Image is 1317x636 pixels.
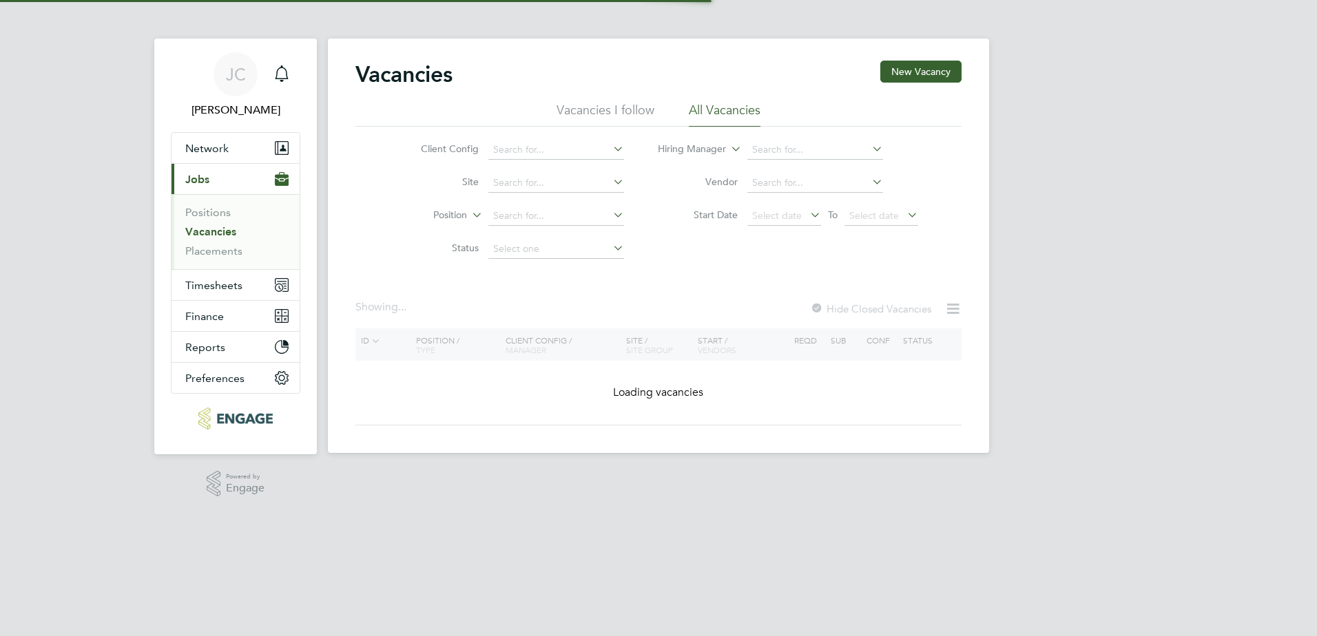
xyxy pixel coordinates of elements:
label: Client Config [400,142,479,155]
a: Positions [185,206,231,219]
button: Preferences [172,363,300,393]
button: Timesheets [172,270,300,300]
button: Finance [172,301,300,331]
label: Hiring Manager [647,142,726,156]
li: All Vacancies [689,102,760,127]
span: Jobs [185,173,209,186]
span: Engage [226,483,265,494]
button: New Vacancy [880,61,962,83]
span: JC [226,65,246,83]
input: Search for... [747,140,883,160]
input: Search for... [488,140,624,160]
nav: Main navigation [154,39,317,454]
span: Timesheets [185,279,242,292]
button: Network [172,133,300,163]
span: Finance [185,310,224,323]
span: To [824,206,842,224]
label: Status [400,242,479,254]
input: Search for... [747,173,883,193]
input: Search for... [488,173,624,193]
span: Select date [849,209,899,222]
span: Network [185,142,229,155]
span: Select date [752,209,802,222]
label: Start Date [658,209,738,221]
a: JC[PERSON_NAME] [171,52,300,118]
span: Reports [185,341,225,354]
a: Placements [185,244,242,257]
span: James Carey [171,102,300,118]
button: Jobs [172,164,300,194]
a: Powered byEngage [207,471,265,497]
label: Hide Closed Vacancies [810,302,931,315]
button: Reports [172,332,300,362]
span: Powered by [226,471,265,483]
li: Vacancies I follow [557,102,654,127]
span: ... [398,300,406,314]
input: Search for... [488,206,624,226]
img: educationmattersgroup-logo-retina.png [198,407,272,430]
label: Position [388,209,467,222]
a: Go to home page [171,407,300,430]
label: Vendor [658,176,738,188]
a: Vacancies [185,225,236,238]
h2: Vacancies [355,61,453,88]
div: Jobs [172,194,300,269]
input: Select one [488,240,624,259]
span: Preferences [185,372,245,385]
div: Showing [355,300,409,315]
label: Site [400,176,479,188]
